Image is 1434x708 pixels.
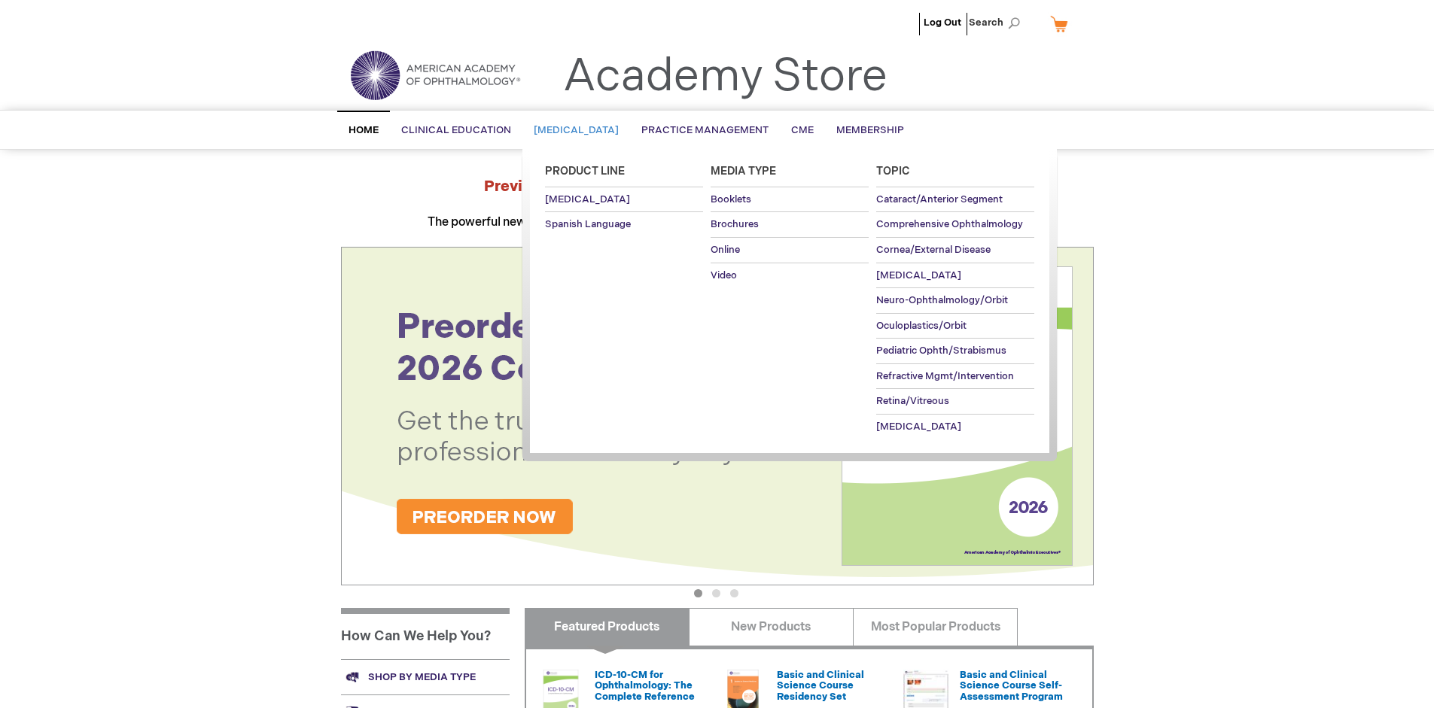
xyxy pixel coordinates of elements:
span: Pediatric Ophth/Strabismus [876,345,1006,357]
span: [MEDICAL_DATA] [534,124,619,136]
button: 1 of 3 [694,589,702,597]
strong: Preview the at AAO 2025 [484,178,950,196]
a: Basic and Clinical Science Course Residency Set [777,669,864,703]
span: Spanish Language [545,218,631,230]
span: Oculoplastics/Orbit [876,320,967,332]
span: Practice Management [641,124,769,136]
h1: How Can We Help You? [341,608,510,659]
span: Booklets [711,193,751,205]
span: Home [349,124,379,136]
a: Basic and Clinical Science Course Self-Assessment Program [960,669,1063,703]
a: Shop by media type [341,659,510,694]
a: Most Popular Products [853,608,1018,646]
span: Cataract/Anterior Segment [876,193,1003,205]
span: Media Type [711,165,776,178]
span: Retina/Vitreous [876,395,949,407]
button: 3 of 3 [730,589,738,597]
span: [MEDICAL_DATA] [545,193,630,205]
a: ICD-10-CM for Ophthalmology: The Complete Reference [595,669,695,703]
span: Comprehensive Ophthalmology [876,218,1023,230]
span: Product Line [545,165,625,178]
span: Search [969,8,1026,38]
span: Refractive Mgmt/Intervention [876,370,1014,382]
span: Brochures [711,218,759,230]
span: Online [711,244,740,256]
span: Video [711,269,737,281]
span: Cornea/External Disease [876,244,991,256]
span: Topic [876,165,910,178]
span: Neuro-Ophthalmology/Orbit [876,294,1008,306]
a: Academy Store [563,50,887,104]
span: CME [791,124,814,136]
button: 2 of 3 [712,589,720,597]
a: Log Out [924,17,961,29]
span: [MEDICAL_DATA] [876,269,961,281]
span: Membership [836,124,904,136]
a: New Products [689,608,854,646]
a: Featured Products [525,608,690,646]
span: Clinical Education [401,124,511,136]
span: [MEDICAL_DATA] [876,421,961,433]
